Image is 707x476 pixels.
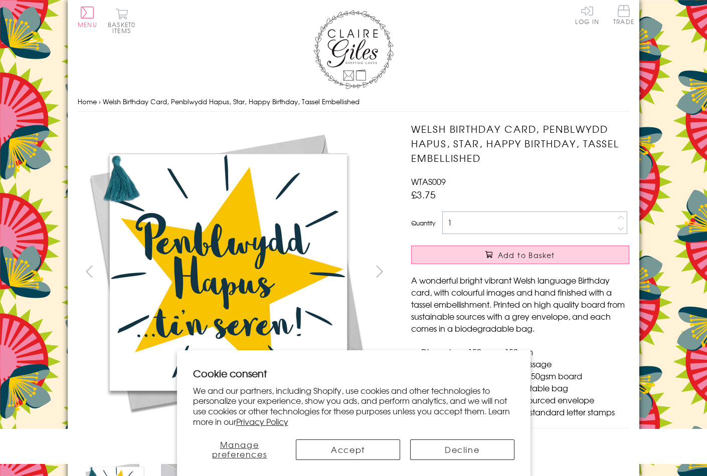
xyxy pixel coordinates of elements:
span: WTAS009 [411,175,446,187]
button: Add to Basket [411,246,629,264]
a: Log In [575,5,599,25]
img: Welsh Birthday Card, Penblwydd Hapus, Star, Happy Birthday, Tassel Embellished [391,122,692,422]
a: Privacy Policy [236,415,288,427]
span: £3.75 [411,187,436,201]
span: 0 items [112,20,135,35]
button: Decline [410,439,514,460]
h1: Welsh Birthday Card, Penblwydd Hapus, Star, Happy Birthday, Tassel Embellished [411,122,629,165]
button: Accept [296,439,400,460]
button: Menu [78,7,97,28]
span: › [99,97,101,106]
span: Add to Basket [498,250,555,260]
a: Trade [613,5,634,27]
a: Home [78,97,97,106]
span: Menu [78,20,97,29]
img: Claire Giles Greetings Cards [313,10,394,89]
li: Dimensions: 150mm x 150mm [421,346,629,358]
button: prev [78,260,100,283]
button: Basket0 items [108,8,135,34]
p: We and our partners, including Shopify, use cookies and other technologies to personalize your ex... [193,385,514,427]
button: Manage preferences [193,439,286,460]
button: next [369,260,391,283]
h2: Cookie consent [193,366,514,380]
label: Quantity [411,218,435,227]
p: A wonderful bright vibrant Welsh language Birthday card, with colourful images and hand finished ... [411,274,629,334]
span: Trade [613,5,634,25]
img: Welsh Birthday Card, Penblwydd Hapus, Star, Happy Birthday, Tassel Embellished [78,122,379,422]
span: Welsh Birthday Card, Penblwydd Hapus, Star, Happy Birthday, Tassel Embellished [103,97,360,106]
span: Manage preferences [212,438,267,460]
nav: breadcrumbs [78,92,629,112]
